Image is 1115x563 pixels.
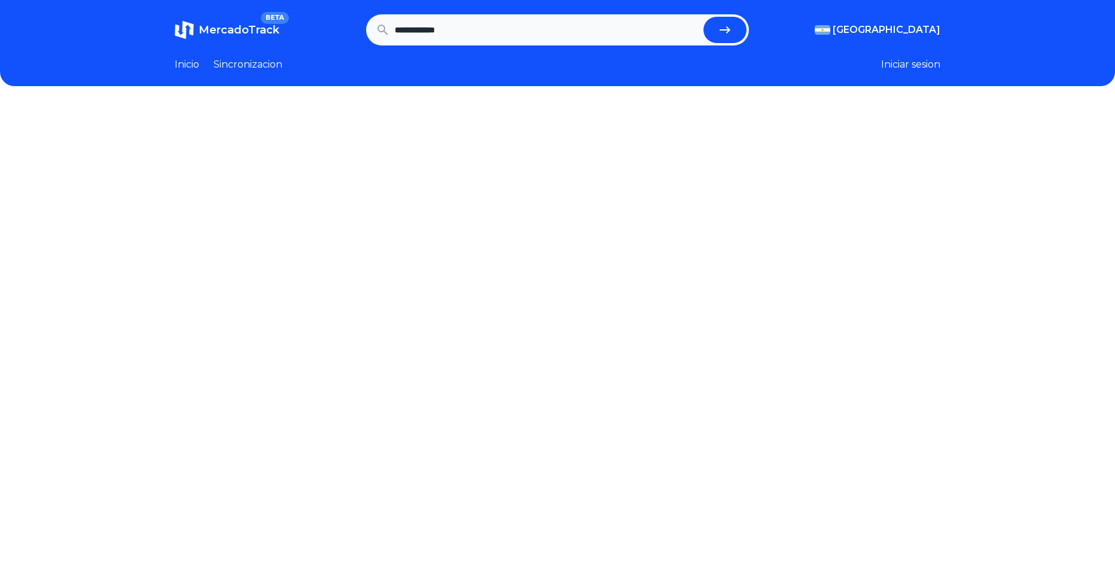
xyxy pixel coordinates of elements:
[881,57,940,72] button: Iniciar sesion
[214,57,282,72] a: Sincronizacion
[199,23,279,36] span: MercadoTrack
[175,57,199,72] a: Inicio
[175,20,279,39] a: MercadoTrackBETA
[175,20,194,39] img: MercadoTrack
[261,12,289,24] span: BETA
[815,23,940,37] button: [GEOGRAPHIC_DATA]
[815,25,830,35] img: Argentina
[833,23,940,37] span: [GEOGRAPHIC_DATA]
